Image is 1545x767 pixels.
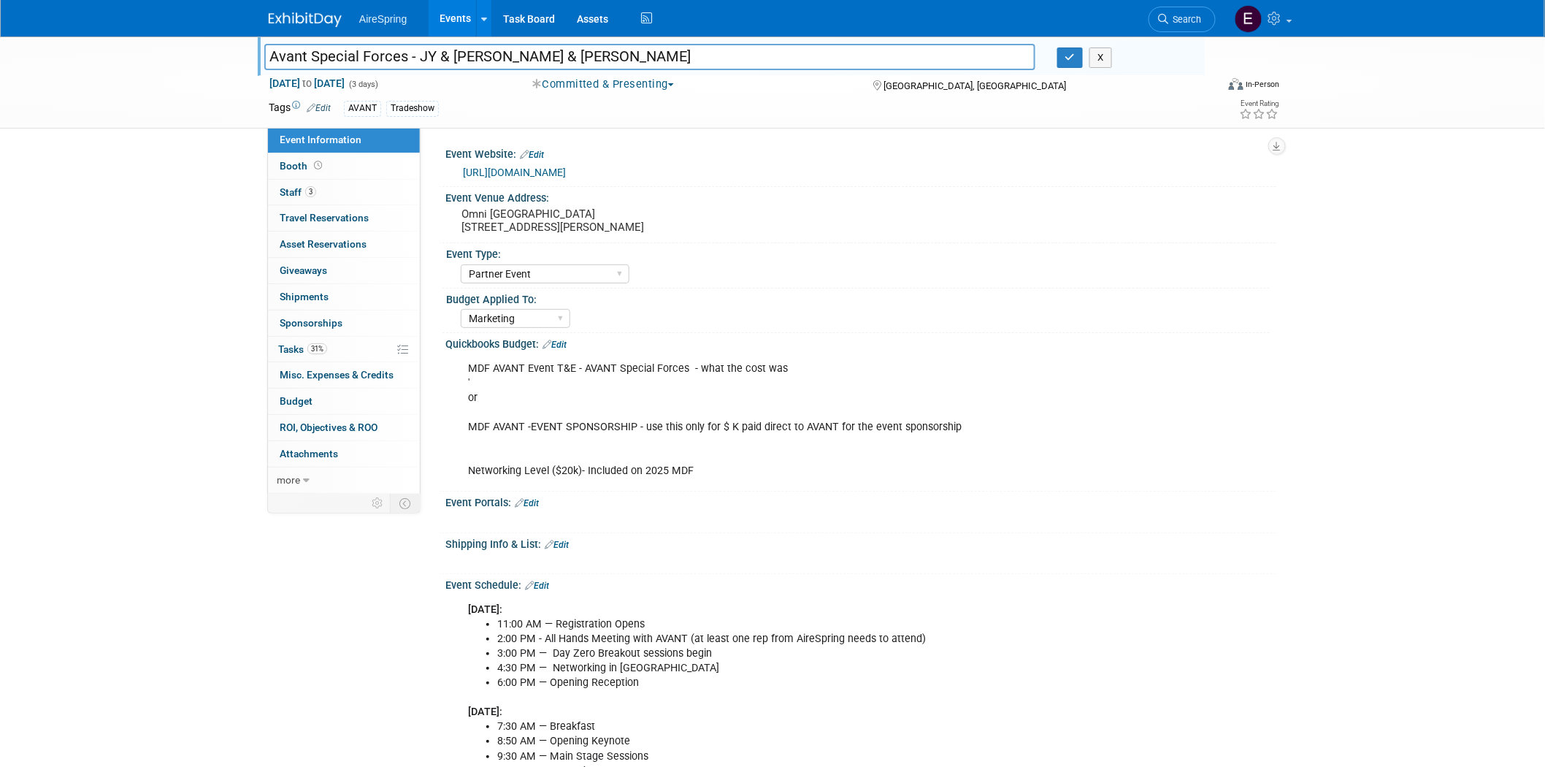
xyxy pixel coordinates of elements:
[445,333,1276,352] div: Quickbooks Budget:
[305,186,316,197] span: 3
[268,205,420,231] a: Travel Reservations
[280,212,369,224] span: Travel Reservations
[268,284,420,310] a: Shipments
[497,734,1107,749] li: 8:50 AM — Opening Keynote
[277,474,300,486] span: more
[268,232,420,257] a: Asset Reservations
[461,207,775,234] pre: Omni [GEOGRAPHIC_DATA] [STREET_ADDRESS][PERSON_NAME]
[280,317,342,329] span: Sponsorships
[280,448,338,459] span: Attachments
[446,289,1270,307] div: Budget Applied To:
[269,100,331,117] td: Tags
[497,617,1107,632] li: 11:00 AM — Registration Opens
[280,369,394,381] span: Misc. Expenses & Credits
[1235,5,1262,33] img: erica arjona
[280,238,367,250] span: Asset Reservations
[268,337,420,362] a: Tasks31%
[268,153,420,179] a: Booth
[1149,7,1216,32] a: Search
[497,676,1107,690] li: 6:00 PM — Opening Reception
[269,12,342,27] img: ExhibitDay
[497,661,1107,676] li: 4:30 PM — Networking in [GEOGRAPHIC_DATA]
[1130,76,1280,98] div: Event Format
[445,574,1276,593] div: Event Schedule:
[463,167,566,178] a: [URL][DOMAIN_NAME]
[1168,14,1202,25] span: Search
[445,533,1276,552] div: Shipping Info & List:
[515,498,539,508] a: Edit
[280,421,377,433] span: ROI, Objectives & ROO
[1246,79,1280,90] div: In-Person
[386,101,439,116] div: Tradeshow
[268,362,420,388] a: Misc. Expenses & Credits
[1229,78,1243,90] img: Format-Inperson.png
[1089,47,1112,68] button: X
[280,264,327,276] span: Giveaways
[391,494,421,513] td: Toggle Event Tabs
[268,389,420,414] a: Budget
[268,441,420,467] a: Attachments
[468,603,502,616] b: [DATE]:
[280,395,313,407] span: Budget
[446,243,1270,262] div: Event Type:
[497,749,1107,764] li: 9:30 AM — Main Stage Sessions
[883,80,1066,91] span: [GEOGRAPHIC_DATA], [GEOGRAPHIC_DATA]
[280,186,316,198] span: Staff
[269,77,345,90] span: [DATE] [DATE]
[359,13,407,25] span: AireSpring
[497,646,1107,661] li: 3:00 PM — Day Zero Breakout sessions begin
[1240,100,1279,107] div: Event Rating
[445,492,1276,511] div: Event Portals:
[497,720,1107,734] li: 7:30 AM — Breakfast
[268,127,420,153] a: Event Information
[307,343,327,354] span: 31%
[344,101,381,116] div: AVANT
[307,103,331,113] a: Edit
[445,187,1276,205] div: Event Venue Address:
[280,160,325,172] span: Booth
[300,77,314,89] span: to
[278,343,327,355] span: Tasks
[525,581,549,591] a: Edit
[545,540,569,550] a: Edit
[268,415,420,440] a: ROI, Objectives & ROO
[520,150,544,160] a: Edit
[268,258,420,283] a: Giveaways
[268,310,420,336] a: Sponsorships
[268,180,420,205] a: Staff3
[497,632,1107,646] li: 2:00 PM - All Hands Meeting with AVANT (at least one rep from AireSpring needs to attend)
[458,354,1116,486] div: MDF AVANT Event T&E - AVANT Special Forces - what the cost was ' or MDF AVANT -EVENT SPONSORSHIP ...
[468,706,502,718] b: [DATE]:
[348,80,378,89] span: (3 days)
[268,468,420,493] a: more
[445,143,1276,162] div: Event Website:
[280,134,361,145] span: Event Information
[527,77,681,92] button: Committed & Presenting
[543,340,567,350] a: Edit
[280,291,329,302] span: Shipments
[365,494,391,513] td: Personalize Event Tab Strip
[311,160,325,171] span: Booth not reserved yet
